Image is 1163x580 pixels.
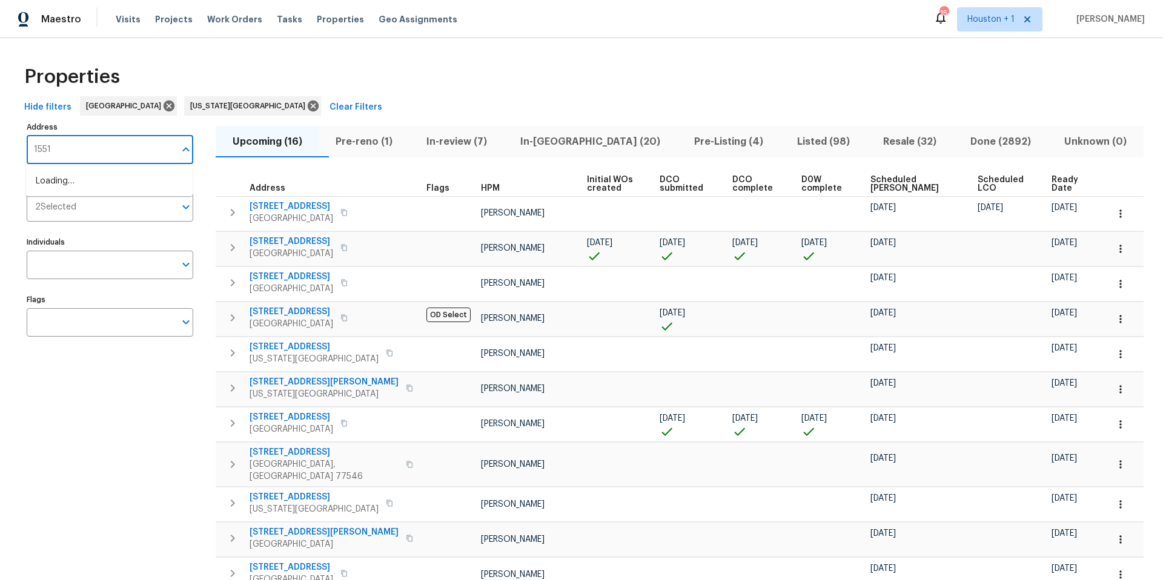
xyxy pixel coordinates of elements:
[732,176,781,193] span: DCO complete
[481,314,545,323] span: [PERSON_NAME]
[250,353,379,365] span: [US_STATE][GEOGRAPHIC_DATA]
[426,308,471,322] span: OD Select
[1052,203,1077,212] span: [DATE]
[967,13,1015,25] span: Houston + 1
[19,96,76,119] button: Hide filters
[870,344,896,352] span: [DATE]
[250,388,399,400] span: [US_STATE][GEOGRAPHIC_DATA]
[26,166,193,196] div: Loading…
[326,133,403,150] span: Pre-reno (1)
[223,133,312,150] span: Upcoming (16)
[177,256,194,273] button: Open
[1052,454,1077,463] span: [DATE]
[587,239,612,247] span: [DATE]
[250,561,333,573] span: [STREET_ADDRESS]
[277,15,302,24] span: Tasks
[978,176,1032,193] span: Scheduled LCO
[481,279,545,288] span: [PERSON_NAME]
[801,239,827,247] span: [DATE]
[870,203,896,212] span: [DATE]
[330,100,382,115] span: Clear Filters
[250,526,399,538] span: [STREET_ADDRESS][PERSON_NAME]
[80,96,177,116] div: [GEOGRAPHIC_DATA]
[250,271,333,283] span: [STREET_ADDRESS]
[660,176,711,193] span: DCO submitted
[86,100,166,112] span: [GEOGRAPHIC_DATA]
[27,124,193,131] label: Address
[250,491,379,503] span: [STREET_ADDRESS]
[207,13,262,25] span: Work Orders
[250,341,379,353] span: [STREET_ADDRESS]
[250,318,333,330] span: [GEOGRAPHIC_DATA]
[35,202,76,213] span: 2 Selected
[426,184,449,193] span: Flags
[24,71,120,83] span: Properties
[1052,414,1077,423] span: [DATE]
[978,203,1003,212] span: [DATE]
[27,239,193,246] label: Individuals
[1052,494,1077,503] span: [DATE]
[481,349,545,358] span: [PERSON_NAME]
[1052,309,1077,317] span: [DATE]
[177,141,194,158] button: Close
[317,13,364,25] span: Properties
[870,494,896,503] span: [DATE]
[732,414,758,423] span: [DATE]
[870,564,896,573] span: [DATE]
[870,239,896,247] span: [DATE]
[873,133,946,150] span: Resale (32)
[250,213,333,225] span: [GEOGRAPHIC_DATA]
[250,248,333,260] span: [GEOGRAPHIC_DATA]
[116,13,141,25] span: Visits
[587,176,639,193] span: Initial WOs created
[1052,529,1077,538] span: [DATE]
[660,309,685,317] span: [DATE]
[250,503,379,515] span: [US_STATE][GEOGRAPHIC_DATA]
[481,384,545,393] span: [PERSON_NAME]
[417,133,497,150] span: In-review (7)
[870,309,896,317] span: [DATE]
[481,535,545,544] span: [PERSON_NAME]
[190,100,310,112] span: [US_STATE][GEOGRAPHIC_DATA]
[250,446,399,458] span: [STREET_ADDRESS]
[787,133,860,150] span: Listed (98)
[481,500,545,509] span: [PERSON_NAME]
[481,244,545,252] span: [PERSON_NAME]
[177,199,194,216] button: Open
[732,239,758,247] span: [DATE]
[870,454,896,463] span: [DATE]
[24,100,71,115] span: Hide filters
[481,420,545,428] span: [PERSON_NAME]
[250,306,333,318] span: [STREET_ADDRESS]
[155,13,193,25] span: Projects
[870,414,896,423] span: [DATE]
[250,236,333,248] span: [STREET_ADDRESS]
[961,133,1041,150] span: Done (2892)
[801,176,850,193] span: D0W complete
[250,200,333,213] span: [STREET_ADDRESS]
[1055,133,1137,150] span: Unknown (0)
[481,209,545,217] span: [PERSON_NAME]
[27,296,193,303] label: Flags
[250,423,333,435] span: [GEOGRAPHIC_DATA]
[1052,274,1077,282] span: [DATE]
[1072,13,1145,25] span: [PERSON_NAME]
[870,379,896,387] span: [DATE]
[660,414,685,423] span: [DATE]
[325,96,387,119] button: Clear Filters
[1052,564,1077,573] span: [DATE]
[27,136,175,164] input: Search ...
[481,460,545,469] span: [PERSON_NAME]
[184,96,321,116] div: [US_STATE][GEOGRAPHIC_DATA]
[684,133,773,150] span: Pre-Listing (4)
[250,376,399,388] span: [STREET_ADDRESS][PERSON_NAME]
[870,176,956,193] span: Scheduled [PERSON_NAME]
[511,133,671,150] span: In-[GEOGRAPHIC_DATA] (20)
[1052,379,1077,387] span: [DATE]
[801,414,827,423] span: [DATE]
[250,184,285,193] span: Address
[379,13,457,25] span: Geo Assignments
[177,314,194,331] button: Open
[660,239,685,247] span: [DATE]
[870,529,896,538] span: [DATE]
